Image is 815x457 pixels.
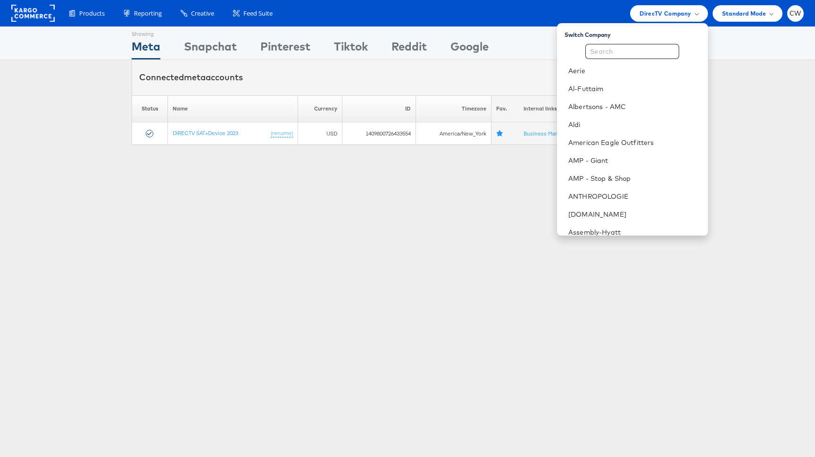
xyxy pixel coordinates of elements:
span: CW [790,10,801,17]
a: Albertsons - AMC [568,102,700,111]
div: Pinterest [260,38,310,59]
div: Meta [132,38,160,59]
span: Feed Suite [243,9,273,18]
a: [DOMAIN_NAME] [568,210,700,219]
td: 1409800726433554 [342,122,416,145]
a: Aldi [568,120,700,129]
th: Name [168,95,298,122]
div: Snapchat [184,38,237,59]
div: Reddit [391,38,427,59]
span: Products [79,9,105,18]
input: Search [585,44,679,59]
a: AMP - Stop & Shop [568,174,700,183]
a: (rename) [271,129,293,137]
th: Status [132,95,168,122]
th: ID [342,95,416,122]
td: USD [298,122,342,145]
span: Standard Mode [722,8,766,18]
span: Creative [191,9,214,18]
div: Tiktok [334,38,368,59]
span: DirecTV Company [640,8,691,18]
div: Showing [132,27,160,38]
div: Google [450,38,489,59]
a: DIRECTV SAT+Device 2023 [173,129,238,136]
div: Connected accounts [139,71,243,84]
a: Business Manager [524,130,575,137]
th: Timezone [416,95,491,122]
div: Switch Company [565,27,707,39]
a: Al-Futtaim [568,84,700,93]
a: Assembly-Hyatt [568,228,700,237]
a: ANTHROPOLOGIE [568,192,700,201]
span: meta [184,72,206,83]
span: Reporting [134,9,162,18]
td: America/New_York [416,122,491,145]
a: American Eagle Outfitters [568,138,700,147]
th: Currency [298,95,342,122]
a: Aerie [568,66,700,76]
a: AMP - Giant [568,156,700,165]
